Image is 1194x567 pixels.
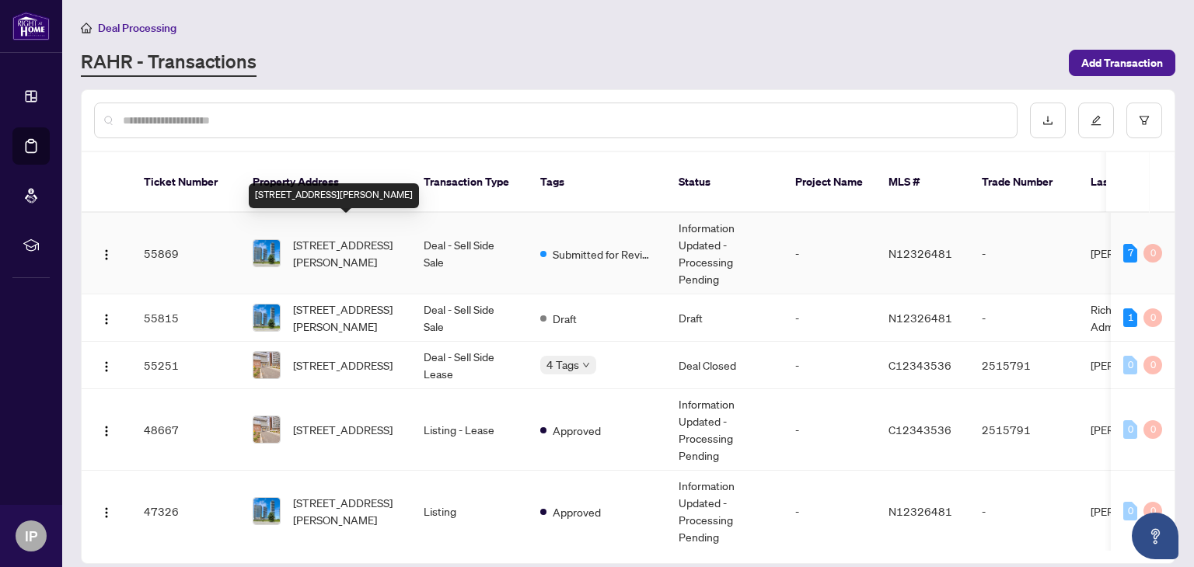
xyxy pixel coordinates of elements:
td: - [783,294,876,342]
span: down [582,361,590,369]
img: thumbnail-img [253,416,280,443]
button: Add Transaction [1069,50,1175,76]
th: Ticket Number [131,152,240,213]
button: Logo [94,417,119,442]
div: 0 [1143,244,1162,263]
div: 0 [1143,356,1162,374]
span: Submitted for Review [553,245,654,263]
button: edit [1078,103,1114,138]
th: Status [666,152,783,213]
button: Logo [94,499,119,524]
th: MLS # [876,152,969,213]
td: Listing - Lease [411,389,528,471]
img: Logo [100,249,113,261]
span: C12343536 [889,358,951,372]
img: Logo [100,360,113,373]
span: [STREET_ADDRESS] [293,357,393,374]
th: Transaction Type [411,152,528,213]
span: download [1042,115,1053,126]
td: - [783,213,876,294]
th: Trade Number [969,152,1078,213]
button: Logo [94,305,119,330]
div: 1 [1123,308,1137,327]
td: Deal Closed [666,342,783,389]
td: Listing [411,471,528,552]
td: - [969,213,1078,294]
button: download [1030,103,1066,138]
td: 2515791 [969,342,1078,389]
span: Draft [553,310,577,327]
div: 0 [1143,308,1162,327]
span: [STREET_ADDRESS][PERSON_NAME] [293,494,399,528]
td: 55815 [131,294,240,342]
th: Tags [528,152,666,213]
td: Information Updated - Processing Pending [666,471,783,552]
span: home [81,23,92,33]
div: 0 [1123,356,1137,374]
span: Approved [553,422,601,439]
span: Approved [553,503,601,520]
div: 0 [1143,502,1162,520]
span: Add Transaction [1081,50,1163,75]
td: 55251 [131,342,240,389]
span: IP [25,525,37,547]
span: N12326481 [889,311,952,325]
button: Open asap [1132,513,1178,559]
td: - [783,342,876,389]
span: Deal Processing [98,21,176,35]
td: - [969,294,1078,342]
td: Information Updated - Processing Pending [666,389,783,471]
td: Information Updated - Processing Pending [666,213,783,294]
td: - [783,471,876,552]
button: Logo [94,353,119,377]
a: RAHR - Transactions [81,49,257,77]
img: thumbnail-img [253,304,280,331]
img: logo [12,12,50,40]
div: 0 [1143,420,1162,439]
span: edit [1091,115,1101,126]
div: 7 [1123,244,1137,263]
span: N12326481 [889,246,952,260]
td: 55869 [131,213,240,294]
th: Project Name [783,152,876,213]
img: Logo [100,313,113,325]
button: Logo [94,241,119,266]
td: Deal - Sell Side Lease [411,342,528,389]
div: [STREET_ADDRESS][PERSON_NAME] [249,183,419,208]
span: filter [1139,115,1150,126]
div: 0 [1123,502,1137,520]
td: Draft [666,294,783,342]
img: Logo [100,506,113,519]
img: Logo [100,425,113,437]
span: C12343536 [889,423,951,437]
td: 47326 [131,471,240,552]
td: - [969,471,1078,552]
span: [STREET_ADDRESS][PERSON_NAME] [293,301,399,335]
td: Deal - Sell Side Sale [411,294,528,342]
td: 2515791 [969,389,1078,471]
span: N12326481 [889,504,952,518]
button: filter [1126,103,1162,138]
td: Deal - Sell Side Sale [411,213,528,294]
div: 0 [1123,420,1137,439]
span: 4 Tags [546,356,579,374]
img: thumbnail-img [253,498,280,524]
span: [STREET_ADDRESS][PERSON_NAME] [293,236,399,270]
span: [STREET_ADDRESS] [293,421,393,438]
img: thumbnail-img [253,240,280,266]
th: Property Address [240,152,411,213]
td: - [783,389,876,471]
img: thumbnail-img [253,352,280,378]
td: 48667 [131,389,240,471]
